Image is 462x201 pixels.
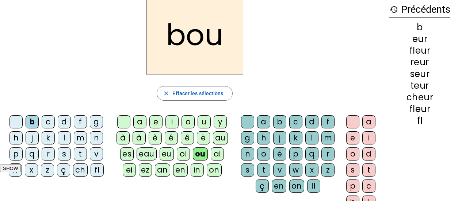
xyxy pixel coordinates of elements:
div: a [362,115,375,128]
div: eau [137,147,157,161]
div: b [389,23,450,32]
h3: Précédents [389,1,450,18]
div: ç [57,163,70,177]
div: o [257,147,270,161]
div: an [155,163,170,177]
div: d [305,115,318,128]
div: e [149,115,163,128]
span: Effacer les sélections [172,89,223,98]
div: t [362,163,375,177]
div: g [241,131,254,144]
div: é [165,131,178,144]
div: teur [389,81,450,90]
div: l [58,131,71,144]
div: c [362,179,375,193]
div: r [42,147,55,161]
div: ei [123,163,136,177]
div: en [272,179,286,193]
div: h [257,131,270,144]
div: x [305,163,318,177]
div: m [74,131,87,144]
div: s [346,163,359,177]
div: p [289,147,302,161]
div: fleur [389,46,450,55]
div: w [9,163,22,177]
div: ê [181,131,194,144]
div: reur [389,58,450,67]
div: s [58,147,71,161]
div: oi [177,147,190,161]
div: i [165,115,179,128]
div: au [213,131,228,144]
div: ll [307,179,320,193]
div: on [289,179,304,193]
div: s [241,163,254,177]
div: o [182,115,195,128]
div: ë [197,131,210,144]
div: b [273,115,286,128]
div: t [257,163,270,177]
div: w [289,163,302,177]
div: eur [389,35,450,43]
div: a [257,115,270,128]
div: z [41,163,54,177]
div: ç [256,179,269,193]
div: j [26,131,39,144]
div: ai [211,147,224,161]
div: in [191,163,204,177]
mat-icon: history [389,5,398,14]
div: b [26,115,39,128]
div: es [120,147,134,161]
div: v [273,163,286,177]
div: c [289,115,302,128]
div: fl [91,163,104,177]
div: f [321,115,335,128]
div: ez [139,163,152,177]
div: k [42,131,55,144]
div: l [305,131,318,144]
div: h [9,131,23,144]
button: Effacer les sélections [157,86,232,101]
div: q [26,147,39,161]
div: g [90,115,103,128]
div: k [289,131,302,144]
div: v [90,147,103,161]
div: j [273,131,286,144]
div: a [133,115,146,128]
div: cheur [389,93,450,102]
div: ou [193,147,208,161]
div: u [198,115,211,128]
div: f [74,115,87,128]
div: ch [73,163,88,177]
div: d [362,147,375,161]
div: t [74,147,87,161]
div: n [241,147,254,161]
div: n [90,131,103,144]
div: o [346,147,359,161]
mat-icon: close [163,90,169,97]
div: x [25,163,38,177]
div: z [321,163,335,177]
div: à [117,131,130,144]
div: r [321,147,335,161]
div: é [273,147,286,161]
div: p [346,179,359,193]
div: d [58,115,71,128]
div: e [346,131,359,144]
div: q [305,147,318,161]
div: eu [160,147,174,161]
div: i [362,131,375,144]
div: fleur [389,105,450,113]
div: fl [389,116,450,125]
div: on [207,163,222,177]
div: en [173,163,188,177]
div: p [9,147,23,161]
div: è [149,131,162,144]
div: m [321,131,335,144]
div: c [42,115,55,128]
div: â [133,131,146,144]
div: seur [389,70,450,78]
div: y [214,115,227,128]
